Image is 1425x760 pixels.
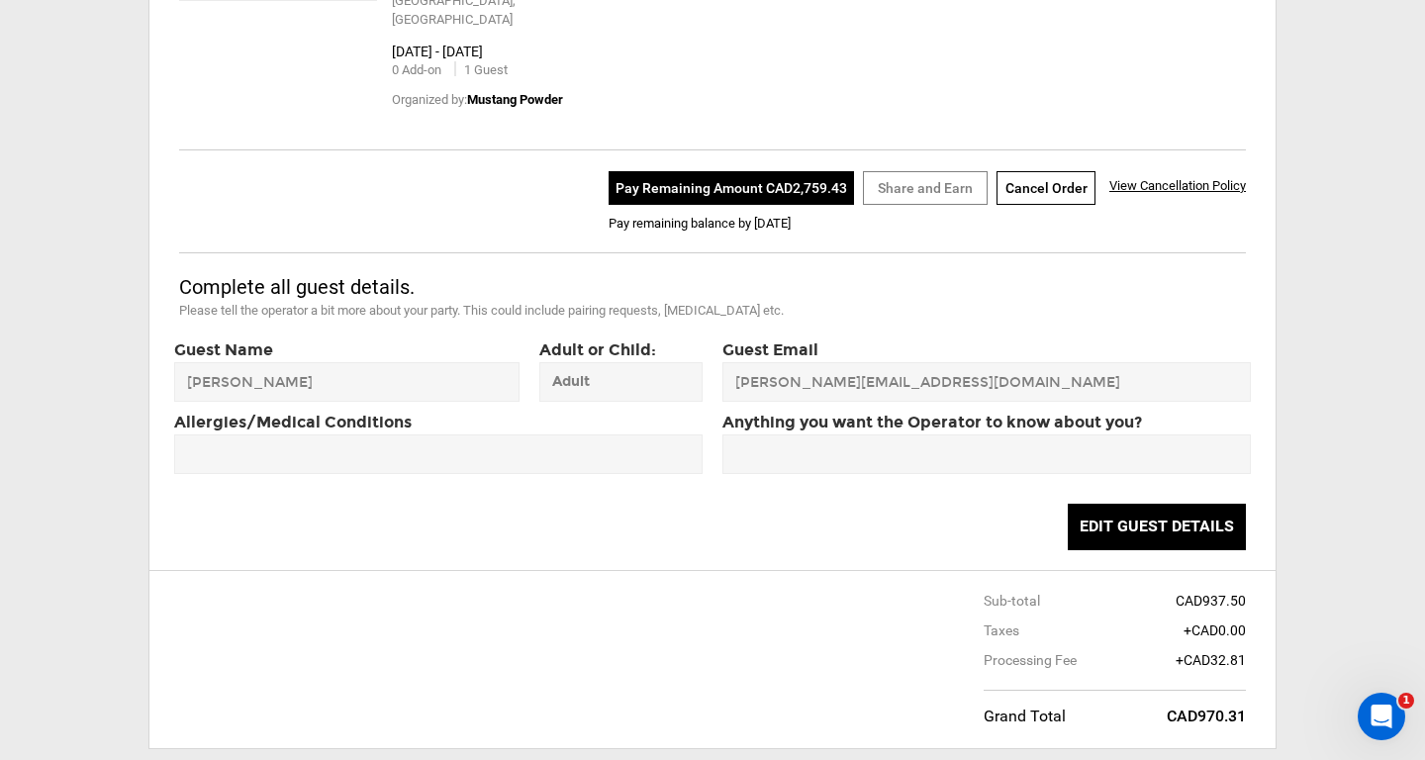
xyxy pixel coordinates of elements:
[609,215,1246,234] div: Pay remaining balance by [DATE]
[539,339,703,402] label: Adult or Child:
[392,42,712,61] div: [DATE] - [DATE]
[1109,178,1246,193] span: View Cancellation Policy
[539,362,703,402] select: Adult or Child:
[984,591,1040,611] span: Sub-total
[1358,693,1405,740] iframe: Intercom live chat
[1176,591,1246,611] span: CAD937.50
[174,412,412,434] label: Allergies/Medical Conditions
[179,302,926,321] div: Please tell the operator a bit more about your party. This could include pairing requests, [MEDIC...
[454,61,508,80] div: 1 Guest
[179,273,926,302] div: Complete all guest details.
[984,650,1077,670] span: Processing Fee
[984,620,1019,640] span: Taxes
[1184,620,1246,640] span: +CAD0.00
[392,61,617,110] div: Organized by:
[997,171,1095,205] button: Cancel Order
[609,171,854,205] button: Pay Remaining Amount CAD2,759.43
[467,92,563,107] span: Mustang Powder
[722,412,1142,434] label: Anything you want the Operator to know about you?
[1398,693,1414,709] span: 1
[1176,650,1246,670] span: +CAD32.81
[392,62,441,77] span: 0 Add-on
[1068,504,1246,550] button: Edit Guest Details
[174,339,520,362] label: Guest Name
[984,706,1066,728] span: Grand Total
[722,339,818,362] label: Guest Email
[1167,706,1246,728] span: CAD970.31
